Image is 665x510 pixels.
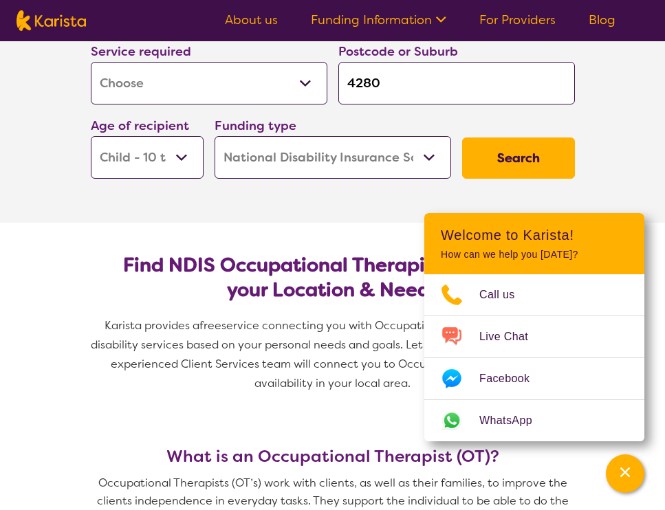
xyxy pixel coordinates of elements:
[338,62,575,104] input: Type
[424,213,644,441] div: Channel Menu
[424,400,644,441] a: Web link opens in a new tab.
[102,253,564,302] h2: Find NDIS Occupational Therapists based on your Location & Needs
[311,12,446,28] a: Funding Information
[91,118,189,134] label: Age of recipient
[215,118,296,134] label: Funding type
[91,318,578,390] span: service connecting you with Occupational Therapists and other disability services based on your p...
[479,326,545,347] span: Live Chat
[338,43,458,60] label: Postcode or Suburb
[589,12,615,28] a: Blog
[479,368,546,389] span: Facebook
[441,227,628,243] h2: Welcome to Karista!
[85,447,580,466] h3: What is an Occupational Therapist (OT)?
[105,318,199,333] span: Karista provides a
[479,285,532,305] span: Call us
[225,12,278,28] a: About us
[17,10,86,31] img: Karista logo
[199,318,221,333] span: free
[479,410,549,431] span: WhatsApp
[424,274,644,441] ul: Choose channel
[479,12,556,28] a: For Providers
[91,43,191,60] label: Service required
[606,454,644,493] button: Channel Menu
[462,137,575,179] button: Search
[441,249,628,260] p: How can we help you [DATE]?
